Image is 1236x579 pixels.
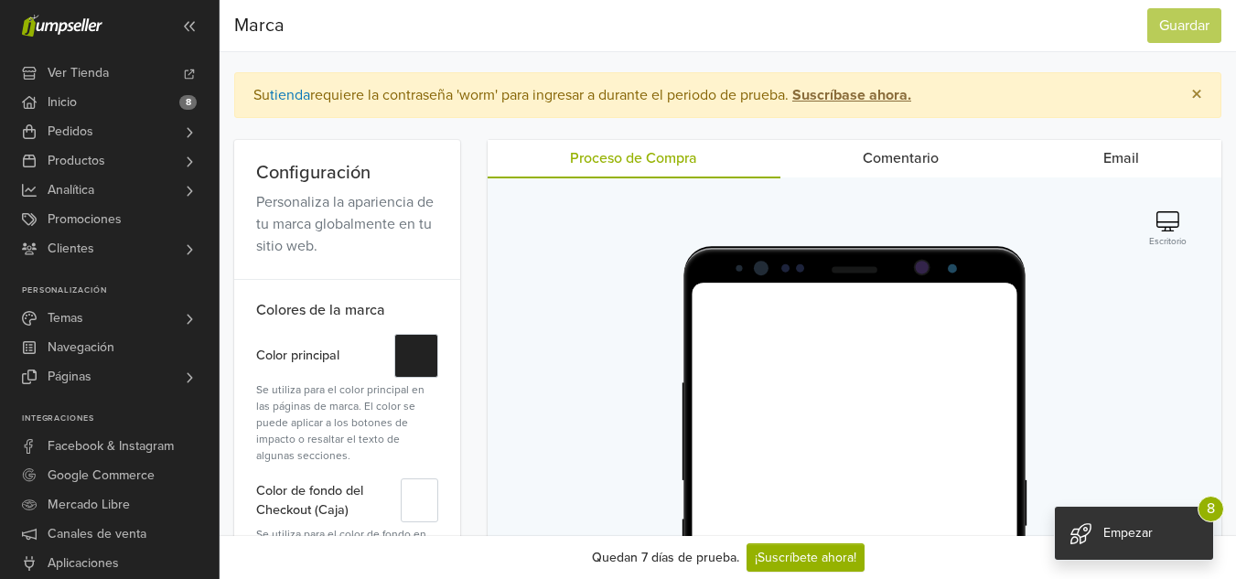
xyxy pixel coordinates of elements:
[780,140,1021,177] a: Comentario
[1144,210,1192,250] button: Escritorio
[48,362,91,391] span: Páginas
[270,86,310,104] a: tienda
[256,162,438,184] h5: Configuración
[256,526,438,559] div: Se utiliza para el color de fondo en todas las páginas de pago.
[1147,8,1221,43] button: Guardar
[48,59,109,88] span: Ver Tienda
[48,88,77,117] span: Inicio
[234,12,285,39] span: Marca
[48,176,94,205] span: Analítica
[592,548,739,567] div: Quedan 7 días de prueba.
[256,381,438,464] div: Se utiliza para el color principal en las páginas de marca. El color se puede aplicar a los boton...
[22,285,219,296] p: Personalización
[747,543,865,572] a: ¡Suscríbete ahora!
[401,478,439,522] button: #
[253,84,1162,106] div: Su requiere la contraseña 'worm' para ingresar a durante el periodo de prueba.
[792,86,911,104] strong: Suscríbase ahora.
[1103,525,1153,541] span: Empezar
[48,117,93,146] span: Pedidos
[48,146,105,176] span: Productos
[488,140,779,178] a: Proceso de Compra
[1149,235,1187,249] small: Escritorio
[48,490,130,520] span: Mercado Libre
[1198,496,1224,522] span: 8
[256,191,438,257] div: Personaliza la apariencia de tu marca globalmente en tu sitio web.
[234,280,460,327] h6: Colores de la marca
[1173,73,1220,117] button: Close
[48,333,114,362] span: Navegación
[48,304,83,333] span: Temas
[22,413,219,424] p: Integraciones
[394,334,438,378] button: #
[48,520,146,549] span: Canales de venta
[48,549,119,578] span: Aplicaciones
[789,86,911,104] a: Suscríbase ahora.
[179,95,197,110] span: 8
[48,432,174,461] span: Facebook & Instagram
[48,205,122,234] span: Promociones
[256,334,339,378] label: Color principal
[1021,140,1221,177] a: Email
[256,478,401,522] label: Color de fondo del Checkout (Caja)
[1191,81,1202,108] span: ×
[48,234,94,263] span: Clientes
[48,461,155,490] span: Google Commerce
[1055,507,1213,560] div: Empezar 8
